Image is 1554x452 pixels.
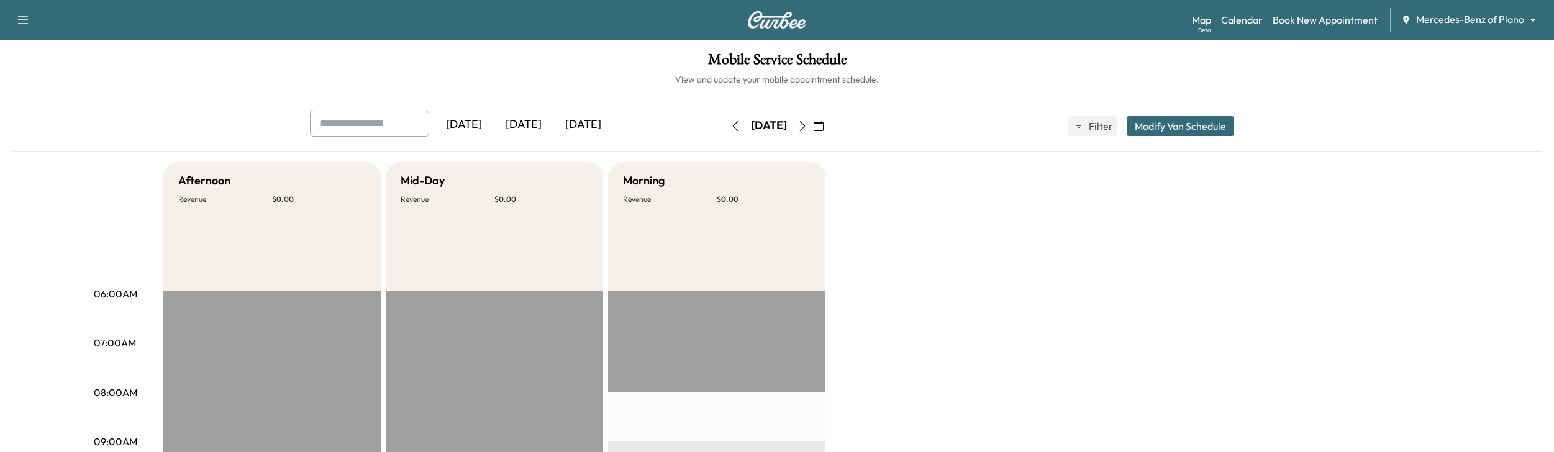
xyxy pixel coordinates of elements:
[1068,116,1117,136] button: Filter
[12,73,1542,86] h6: View and update your mobile appointment schedule.
[1273,12,1378,27] a: Book New Appointment
[623,194,717,204] p: Revenue
[1221,12,1263,27] a: Calendar
[178,172,230,189] h5: Afternoon
[178,194,272,204] p: Revenue
[494,194,588,204] p: $ 0.00
[12,52,1542,73] h1: Mobile Service Schedule
[494,111,553,139] div: [DATE]
[94,385,137,400] p: 08:00AM
[717,194,811,204] p: $ 0.00
[272,194,366,204] p: $ 0.00
[94,434,137,449] p: 09:00AM
[1127,116,1234,136] button: Modify Van Schedule
[401,172,445,189] h5: Mid-Day
[1416,12,1524,27] span: Mercedes-Benz of Plano
[751,118,787,133] div: [DATE]
[1198,25,1211,35] div: Beta
[747,11,807,29] img: Curbee Logo
[553,111,613,139] div: [DATE]
[623,172,665,189] h5: Morning
[1089,119,1111,133] span: Filter
[94,335,136,350] p: 07:00AM
[94,286,137,301] p: 06:00AM
[1192,12,1211,27] a: MapBeta
[401,194,494,204] p: Revenue
[434,111,494,139] div: [DATE]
